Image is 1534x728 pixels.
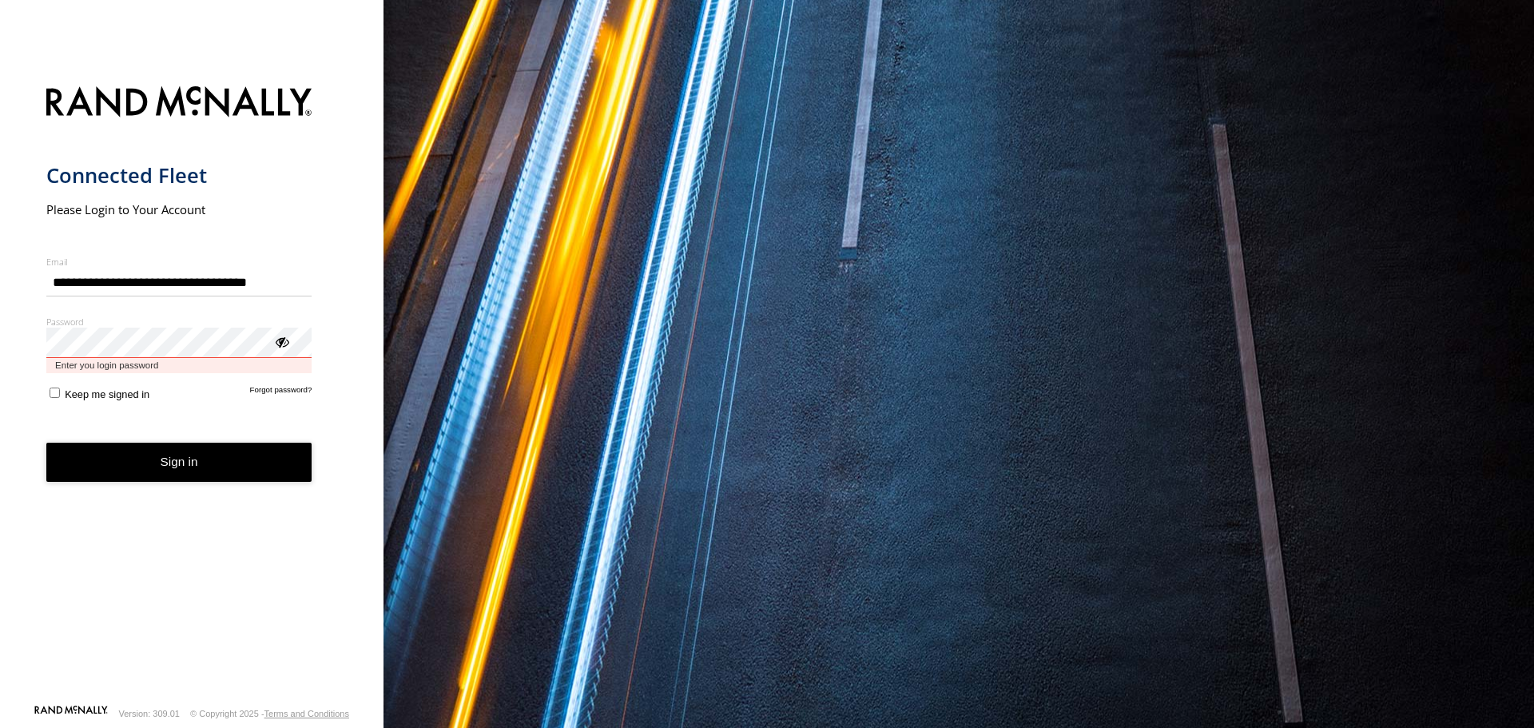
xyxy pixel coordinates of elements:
a: Visit our Website [34,706,108,722]
img: Rand McNally [46,83,312,124]
h2: Please Login to Your Account [46,201,312,217]
span: Keep me signed in [65,388,149,400]
div: ViewPassword [273,333,289,349]
div: © Copyright 2025 - [190,709,349,718]
button: Sign in [46,443,312,482]
a: Terms and Conditions [264,709,349,718]
span: Enter you login password [46,358,312,373]
a: Forgot password? [250,385,312,400]
form: main [46,77,338,704]
label: Email [46,256,312,268]
input: Keep me signed in [50,388,60,398]
div: Version: 309.01 [119,709,180,718]
h1: Connected Fleet [46,162,312,189]
label: Password [46,316,312,328]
